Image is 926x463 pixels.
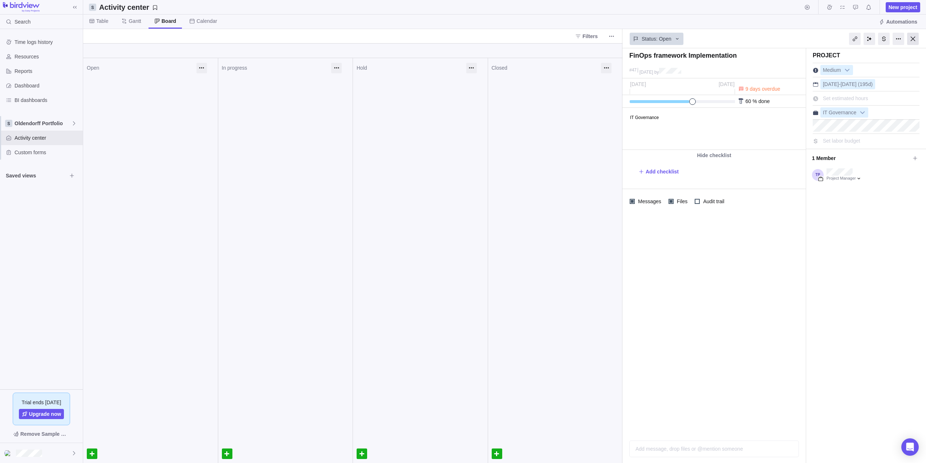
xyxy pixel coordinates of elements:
[639,70,653,75] span: [DATE]
[15,82,80,89] span: Dashboard
[606,31,617,41] span: More actions
[196,63,207,73] div: More actions
[4,450,13,456] img: Show
[629,68,637,73] div: #47
[492,64,598,71] div: Closed
[357,64,463,71] div: Hold
[601,63,612,73] div: More actions
[67,171,77,181] span: Browse views
[907,33,919,45] div: Close
[841,81,857,87] span: [DATE]
[901,438,919,456] div: Open Intercom Messenger
[802,2,812,12] span: Start timer
[466,63,477,73] div: More actions
[15,18,31,25] span: Search
[878,33,890,45] div: Billing
[15,38,80,46] span: Time logs history
[821,65,843,75] span: Medium
[15,134,80,142] span: Activity center
[222,64,328,71] div: In progress
[889,4,917,11] span: New project
[638,167,679,177] span: Add checklist
[15,97,80,104] span: BI dashboards
[752,98,769,104] span: % done
[824,5,834,11] a: Time logs
[849,33,861,45] div: Copy link
[29,410,61,418] span: Upgrade now
[15,149,80,156] span: Custom forms
[642,35,671,42] span: Status: Open
[331,63,342,73] div: More actions
[87,64,193,71] div: Open
[99,2,149,12] h2: Activity center
[864,33,875,45] div: AI
[622,150,806,161] div: Hide checklist
[719,81,735,87] span: [DATE]
[823,81,839,87] span: [DATE]
[850,2,861,12] span: Approval requests
[820,65,853,75] div: Medium
[96,2,161,12] span: Save your current layout and filters as a View
[15,53,80,60] span: Resources
[674,196,689,206] span: Files
[22,399,61,406] span: Trial ends [DATE]
[746,98,751,104] span: 60
[4,449,13,458] div: Tom Plagge
[15,67,80,75] span: Reports
[886,2,920,12] span: New project
[6,428,77,440] span: Remove Sample Data
[630,81,646,87] span: [DATE]
[827,176,862,181] div: Project Manager
[20,430,70,438] span: Remove Sample Data
[15,120,71,127] span: Oldendorff Portfolio
[837,5,848,11] a: My assignments
[623,108,804,149] iframe: Editable area. Press F10 for toolbar.
[837,2,848,12] span: My assignments
[654,70,659,75] span: by
[635,196,663,206] span: Messages
[813,52,840,58] span: Project
[196,17,217,25] span: Calendar
[700,196,726,206] span: Audit trail
[3,2,40,12] img: logo
[823,138,860,144] span: Set labor budget
[812,152,910,164] span: 1 Member
[129,17,141,25] span: Gantt
[876,17,920,27] span: Automations
[821,108,858,118] span: IT Governance
[19,409,64,419] a: Upgrade now
[864,5,874,11] a: Notifications
[886,18,917,25] span: Automations
[893,33,904,45] div: More actions
[96,17,108,25] span: Table
[6,172,67,179] span: Saved views
[646,168,679,175] span: Add checklist
[850,5,861,11] a: Approval requests
[823,95,868,101] span: Set estimated hours
[864,2,874,12] span: Notifications
[746,86,780,92] span: 9 days overdue
[162,17,176,25] span: Board
[582,33,598,40] span: Filters
[824,2,834,12] span: Time logs
[858,81,873,87] span: (195d)
[572,31,601,41] span: Filters
[820,107,868,118] div: IT Governance
[839,81,841,87] span: -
